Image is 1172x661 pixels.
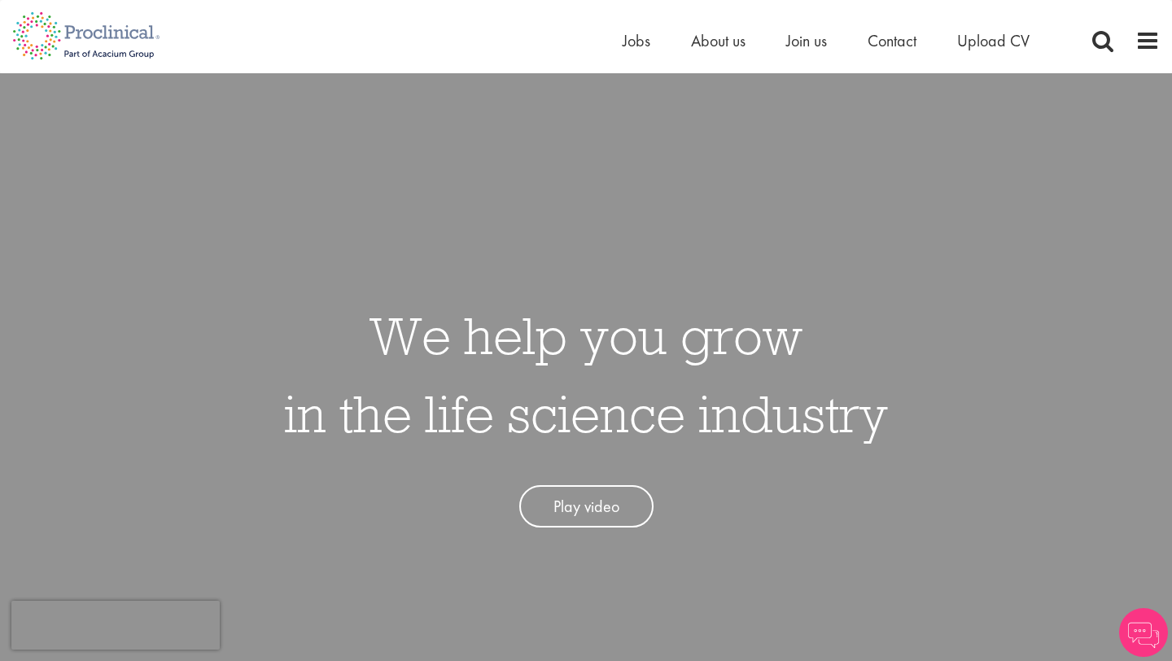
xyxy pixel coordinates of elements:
[623,30,650,51] a: Jobs
[691,30,746,51] a: About us
[868,30,916,51] a: Contact
[786,30,827,51] a: Join us
[284,296,888,453] h1: We help you grow in the life science industry
[957,30,1030,51] a: Upload CV
[519,485,654,528] a: Play video
[1119,608,1168,657] img: Chatbot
